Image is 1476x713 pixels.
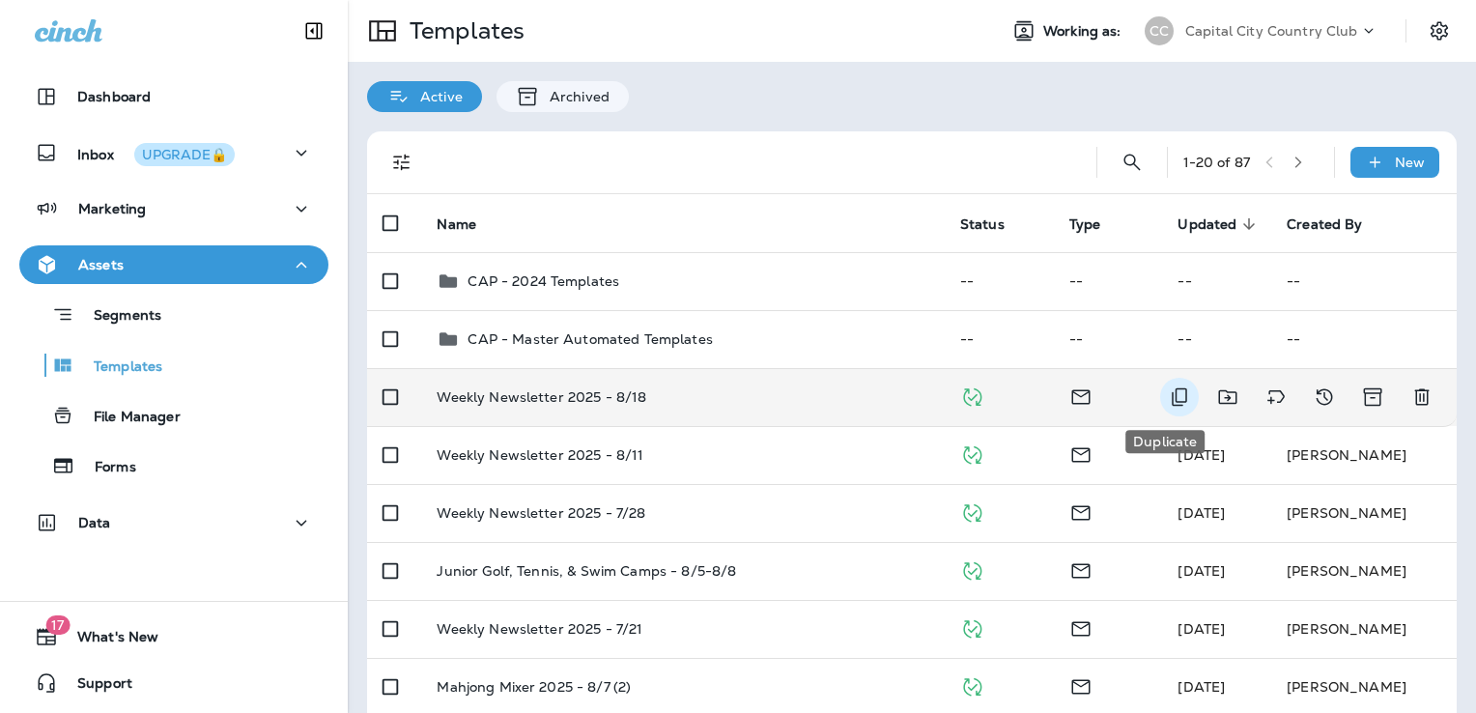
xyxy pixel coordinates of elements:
button: Support [19,664,328,702]
span: Email [1069,618,1093,636]
span: Email [1069,676,1093,694]
p: Weekly Newsletter 2025 - 8/18 [437,389,646,405]
p: Weekly Newsletter 2025 - 7/21 [437,621,642,637]
span: Updated [1178,216,1236,233]
div: UPGRADE🔒 [142,148,227,161]
p: Active [411,89,463,104]
button: Add tags [1257,378,1295,416]
span: Name [437,215,501,233]
p: New [1395,155,1425,170]
span: Email [1069,386,1093,404]
td: -- [945,252,1054,310]
button: File Manager [19,395,328,436]
button: Dashboard [19,77,328,116]
p: Archived [540,89,610,104]
span: Email [1069,502,1093,520]
span: Published [960,560,984,578]
td: -- [945,310,1054,368]
button: Data [19,503,328,542]
button: 17What's New [19,617,328,656]
span: Status [960,216,1005,233]
p: Dashboard [77,89,151,104]
button: Segments [19,294,328,335]
span: Email [1069,560,1093,578]
p: Forms [75,459,136,477]
button: Marketing [19,189,328,228]
p: Junior Golf, Tennis, & Swim Camps - 8/5-8/8 [437,563,736,579]
button: Collapse Sidebar [287,12,341,50]
td: -- [1054,252,1163,310]
span: Name [437,216,476,233]
p: Weekly Newsletter 2025 - 8/11 [437,447,643,463]
span: Caitlin Wilson [1178,620,1225,638]
p: Assets [78,257,124,272]
span: Updated [1178,215,1262,233]
p: CAP - 2024 Templates [468,273,619,289]
button: Forms [19,445,328,486]
p: Capital City Country Club [1185,23,1358,39]
span: Status [960,215,1030,233]
td: -- [1271,252,1457,310]
span: Created By [1287,216,1362,233]
td: [PERSON_NAME] [1271,542,1457,600]
p: Mahjong Mixer 2025 - 8/7 (2) [437,679,631,695]
p: File Manager [74,409,181,427]
td: [PERSON_NAME] [1271,484,1457,542]
td: -- [1162,310,1271,368]
span: Published [960,502,984,520]
p: Weekly Newsletter 2025 - 7/28 [437,505,645,521]
span: Caitlin Wilson [1178,446,1225,464]
span: Type [1069,215,1126,233]
span: 17 [45,615,70,635]
td: -- [1162,252,1271,310]
p: Marketing [78,201,146,216]
span: Caitlin Wilson [1178,504,1225,522]
p: Templates [402,16,525,45]
button: Duplicate [1160,378,1199,416]
button: Move to folder [1208,378,1247,416]
td: [PERSON_NAME] [1271,426,1457,484]
button: Delete [1403,378,1441,416]
button: Templates [19,345,328,385]
td: -- [1054,310,1163,368]
span: Email [1069,444,1093,462]
td: [PERSON_NAME] [1271,600,1457,658]
span: Caitlin Wilson [1178,678,1225,696]
div: Duplicate [1125,430,1205,453]
p: CAP - Master Automated Templates [468,331,712,347]
button: Filters [383,143,421,182]
span: Support [58,675,132,699]
button: UPGRADE🔒 [134,143,235,166]
button: Assets [19,245,328,284]
button: InboxUPGRADE🔒 [19,133,328,172]
span: Created By [1287,215,1387,233]
span: Type [1069,216,1101,233]
span: Published [960,676,984,694]
span: Working as: [1043,23,1125,40]
p: Inbox [77,143,235,163]
div: 1 - 20 of 87 [1183,155,1250,170]
p: Segments [74,307,161,327]
button: Search Templates [1113,143,1151,182]
td: -- [1271,310,1457,368]
div: CC [1145,16,1174,45]
button: Settings [1422,14,1457,48]
button: View Changelog [1305,378,1344,416]
span: Published [960,386,984,404]
span: Caitlin Wilson [1178,562,1225,580]
span: Published [960,444,984,462]
span: Published [960,618,984,636]
span: What's New [58,629,158,652]
button: Archive [1353,378,1393,416]
p: Templates [74,358,162,377]
p: Data [78,515,111,530]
